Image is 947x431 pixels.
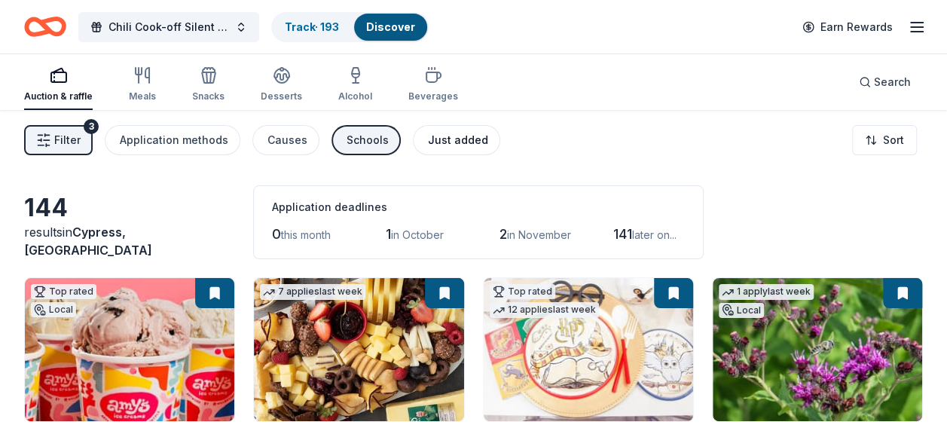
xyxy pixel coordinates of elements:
button: Alcohol [338,60,372,110]
button: Search [847,67,923,97]
span: in October [391,228,444,241]
div: Top rated [31,284,96,299]
span: Filter [54,131,81,149]
div: 12 applies last week [490,302,599,318]
div: 3 [84,119,99,134]
button: Sort [852,125,917,155]
button: Chili Cook-off Silent Auction [78,12,259,42]
div: Alcohol [338,90,372,102]
button: Schools [331,125,401,155]
span: 141 [613,226,632,242]
div: Schools [347,131,389,149]
span: 2 [499,226,507,242]
img: Image for Lady Bird Johnson Wildflower Center [713,278,922,421]
div: Application methods [120,131,228,149]
div: Beverages [408,90,458,102]
div: Application deadlines [272,198,685,216]
span: 1 [386,226,391,242]
span: Sort [883,131,904,149]
div: Just added [428,131,488,149]
img: Image for Amy's Ice Creams [25,278,234,421]
div: 144 [24,193,235,223]
button: Meals [129,60,156,110]
img: Image for Oriental Trading [484,278,693,421]
button: Snacks [192,60,225,110]
span: later on... [632,228,677,241]
a: Home [24,9,66,44]
span: this month [281,228,331,241]
span: Cypress, [GEOGRAPHIC_DATA] [24,225,152,258]
div: Auction & raffle [24,90,93,102]
button: Beverages [408,60,458,110]
span: Search [874,73,911,91]
div: results [24,223,235,259]
button: Just added [413,125,500,155]
span: in [24,225,152,258]
button: Filter3 [24,125,93,155]
div: 1 apply last week [719,284,814,300]
button: Track· 193Discover [271,12,429,42]
a: Earn Rewards [793,14,902,41]
button: Auction & raffle [24,60,93,110]
a: Track· 193 [285,20,339,33]
div: Local [719,303,764,318]
a: Discover [366,20,415,33]
button: Desserts [261,60,302,110]
div: Meals [129,90,156,102]
div: Top rated [490,284,555,299]
div: Local [31,302,76,317]
img: Image for Gordon Food Service Store [254,278,463,421]
button: Application methods [105,125,240,155]
div: Desserts [261,90,302,102]
span: 0 [272,226,281,242]
div: Causes [267,131,307,149]
button: Causes [252,125,319,155]
span: in November [507,228,571,241]
span: Chili Cook-off Silent Auction [108,18,229,36]
div: 7 applies last week [260,284,365,300]
div: Snacks [192,90,225,102]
